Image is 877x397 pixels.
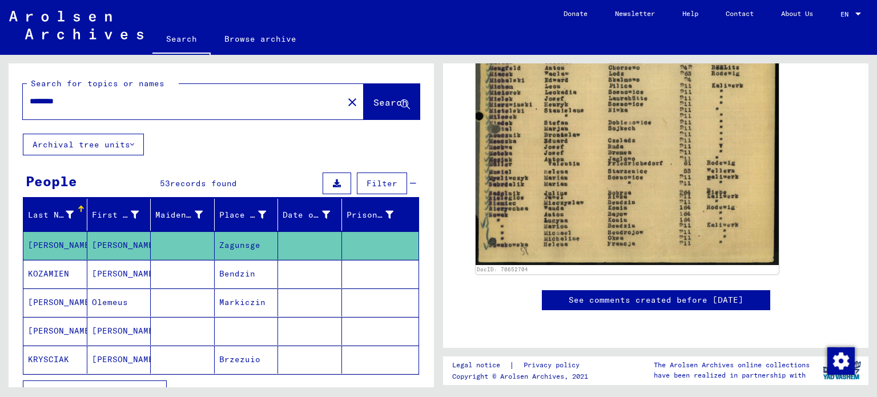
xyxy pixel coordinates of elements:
[283,206,344,224] div: Date of Birth
[160,178,170,189] span: 53
[87,346,151,374] mat-cell: [PERSON_NAME]
[827,347,855,375] img: Change consent
[357,173,407,194] button: Filter
[215,260,279,288] mat-cell: Bendzin
[151,199,215,231] mat-header-cell: Maiden Name
[452,359,509,371] a: Legal notice
[347,206,408,224] div: Prisoner #
[23,231,87,259] mat-cell: [PERSON_NAME]
[452,359,593,371] div: |
[26,171,77,191] div: People
[23,199,87,231] mat-header-cell: Last Name
[215,288,279,316] mat-cell: Markiczin
[283,209,330,221] div: Date of Birth
[23,134,144,155] button: Archival tree units
[215,199,279,231] mat-header-cell: Place of Birth
[342,199,419,231] mat-header-cell: Prisoner #
[514,359,593,371] a: Privacy policy
[170,178,237,189] span: records found
[654,360,810,370] p: The Arolsen Archives online collections
[152,25,211,55] a: Search
[87,317,151,345] mat-cell: [PERSON_NAME]
[155,209,203,221] div: Maiden Name
[23,317,87,345] mat-cell: [PERSON_NAME]
[23,346,87,374] mat-cell: KRYSCIAK
[278,199,342,231] mat-header-cell: Date of Birth
[33,386,151,396] span: Show all search results
[364,84,420,119] button: Search
[92,209,139,221] div: First Name
[87,260,151,288] mat-cell: [PERSON_NAME]
[219,206,281,224] div: Place of Birth
[155,206,217,224] div: Maiden Name
[28,206,88,224] div: Last Name
[215,231,279,259] mat-cell: Zagunsge
[820,356,863,384] img: yv_logo.png
[23,288,87,316] mat-cell: [PERSON_NAME]
[840,10,853,18] span: EN
[345,95,359,109] mat-icon: close
[31,78,164,89] mat-label: Search for topics or names
[367,178,397,189] span: Filter
[341,90,364,113] button: Clear
[87,231,151,259] mat-cell: [PERSON_NAME]
[28,209,74,221] div: Last Name
[477,266,528,272] a: DocID: 70652704
[87,199,151,231] mat-header-cell: First Name
[569,294,743,306] a: See comments created before [DATE]
[215,346,279,374] mat-cell: Brzezuio
[23,260,87,288] mat-cell: KOZAMIEN
[654,370,810,380] p: have been realized in partnership with
[373,97,408,108] span: Search
[452,371,593,382] p: Copyright © Arolsen Archives, 2021
[211,25,310,53] a: Browse archive
[9,11,143,39] img: Arolsen_neg.svg
[87,288,151,316] mat-cell: Olemeus
[92,206,154,224] div: First Name
[219,209,267,221] div: Place of Birth
[347,209,394,221] div: Prisoner #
